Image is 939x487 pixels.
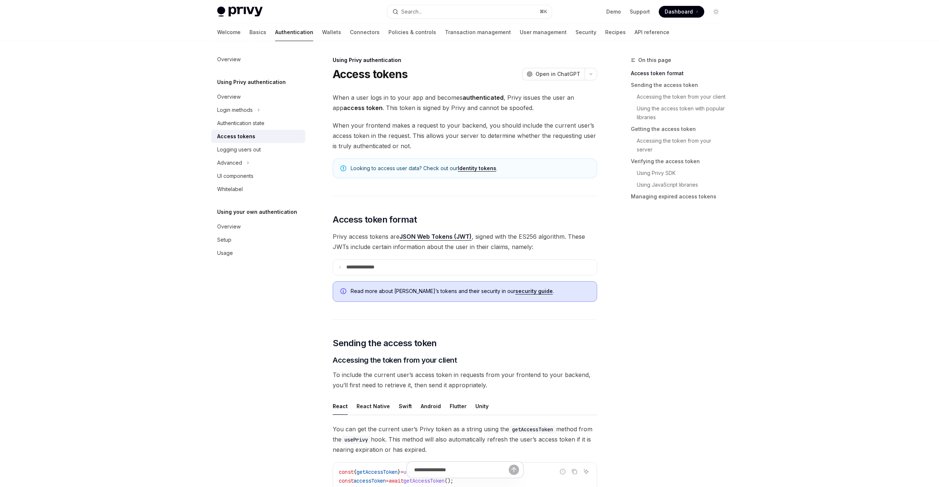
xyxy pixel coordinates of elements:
[217,185,243,194] div: Whitelabel
[211,156,305,169] button: Toggle Advanced section
[458,165,496,172] a: Identity tokens
[450,398,467,415] div: Flutter
[515,288,553,294] a: security guide
[249,23,266,41] a: Basics
[341,436,371,444] code: usePrivy
[631,135,728,155] a: Accessing the token from your server
[540,9,547,15] span: ⌘ K
[211,220,305,233] a: Overview
[399,233,472,241] a: JSON Web Tokens (JWT)
[520,23,567,41] a: User management
[217,145,261,154] div: Logging users out
[217,222,241,231] div: Overview
[351,165,589,172] span: Looking to access user data? Check out our .
[211,143,305,156] a: Logging users out
[333,398,348,415] div: React
[509,425,556,433] code: getAccessToken
[631,123,728,135] a: Getting the access token
[606,8,621,15] a: Demo
[217,119,264,128] div: Authentication state
[217,249,233,257] div: Usage
[401,7,422,16] div: Search...
[576,23,596,41] a: Security
[333,67,408,81] h1: Access tokens
[275,23,313,41] a: Authentication
[217,132,255,141] div: Access tokens
[631,91,728,103] a: Accessing the token from your client
[351,288,589,295] span: Read more about [PERSON_NAME]’s tokens and their security in our .
[217,172,253,180] div: UI components
[631,67,728,79] a: Access token format
[333,120,597,151] span: When your frontend makes a request to your backend, you should include the current user’s access ...
[631,191,728,202] a: Managing expired access tokens
[333,214,417,226] span: Access token format
[399,398,412,415] div: Swift
[211,90,305,103] a: Overview
[322,23,341,41] a: Wallets
[333,337,437,349] span: Sending the access token
[509,465,519,475] button: Send message
[340,165,346,171] svg: Note
[217,92,241,101] div: Overview
[333,424,597,455] span: You can get the current user’s Privy token as a string using the method from the hook. This metho...
[463,94,504,101] strong: authenticated
[211,169,305,183] a: UI components
[631,167,728,179] a: Using Privy SDK
[211,246,305,260] a: Usage
[350,23,380,41] a: Connectors
[388,23,436,41] a: Policies & controls
[217,55,241,64] div: Overview
[631,103,728,123] a: Using the access token with popular libraries
[333,355,457,365] span: Accessing the token from your client
[710,6,722,18] button: Toggle dark mode
[217,158,242,167] div: Advanced
[631,79,728,91] a: Sending the access token
[630,8,650,15] a: Support
[631,179,728,191] a: Using JavaScript libraries
[665,8,693,15] span: Dashboard
[217,23,241,41] a: Welcome
[211,233,305,246] a: Setup
[333,231,597,252] span: Privy access tokens are , signed with the ES256 algorithm. These JWTs include certain information...
[631,155,728,167] a: Verifying the access token
[522,68,585,80] button: Open in ChatGPT
[387,5,552,18] button: Open search
[217,7,263,17] img: light logo
[333,92,597,113] span: When a user logs in to your app and becomes , Privy issues the user an app . This token is signed...
[333,56,597,64] div: Using Privy authentication
[211,183,305,196] a: Whitelabel
[638,56,671,65] span: On this page
[211,103,305,117] button: Toggle Login methods section
[217,235,231,244] div: Setup
[659,6,704,18] a: Dashboard
[475,398,489,415] div: Unity
[421,398,441,415] div: Android
[333,370,597,390] span: To include the current user’s access token in requests from your frontend to your backend, you’ll...
[445,23,511,41] a: Transaction management
[211,53,305,66] a: Overview
[414,462,509,478] input: Ask a question...
[217,78,286,87] h5: Using Privy authentication
[217,106,253,114] div: Login methods
[217,208,297,216] h5: Using your own authentication
[343,104,383,111] strong: access token
[635,23,669,41] a: API reference
[536,70,580,78] span: Open in ChatGPT
[357,398,390,415] div: React Native
[340,288,348,296] svg: Info
[605,23,626,41] a: Recipes
[211,117,305,130] a: Authentication state
[211,130,305,143] a: Access tokens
